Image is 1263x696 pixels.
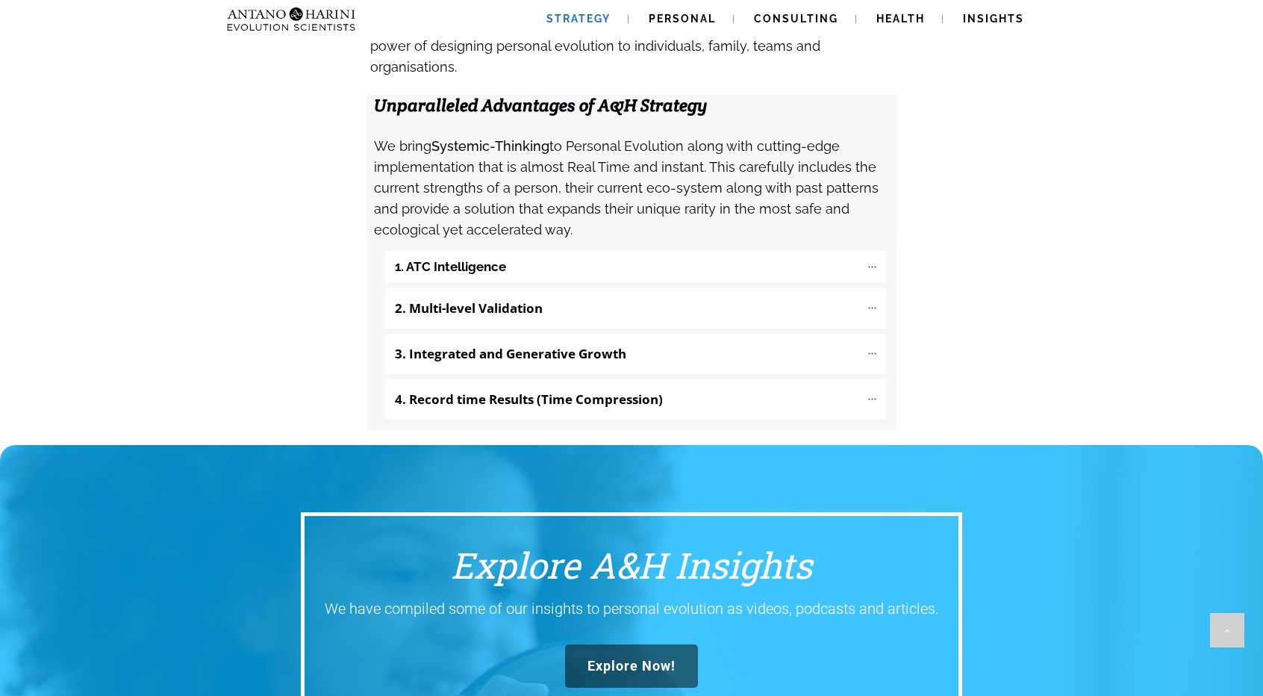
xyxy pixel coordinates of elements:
[395,258,506,276] b: 1. ATC Intelligence
[395,391,663,408] b: 4. Record time Results (Time Compression)
[395,345,626,362] b: 3. Integrated and Generative Growth
[395,299,543,317] b: 2. Multi-level Validation
[587,658,676,674] span: Explore Now!
[431,138,549,154] strong: Systemic-Thinking
[876,13,925,25] span: Health
[374,94,708,116] strong: Unparalleled Advantages of A&H Strategy
[963,13,1024,25] span: Insights
[565,644,698,688] a: Explore Now!
[316,596,947,621] p: We have compiled some of our insights to personal evolution as videos, podcasts and articles.
[374,138,879,238] span: We bring to Personal Evolution along with cutting-edge implementation that is almost Real Time an...
[649,13,716,25] span: Personal
[546,13,611,25] span: Strategy
[754,13,838,25] span: Consulting
[316,542,948,588] h3: Explore A&H Insights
